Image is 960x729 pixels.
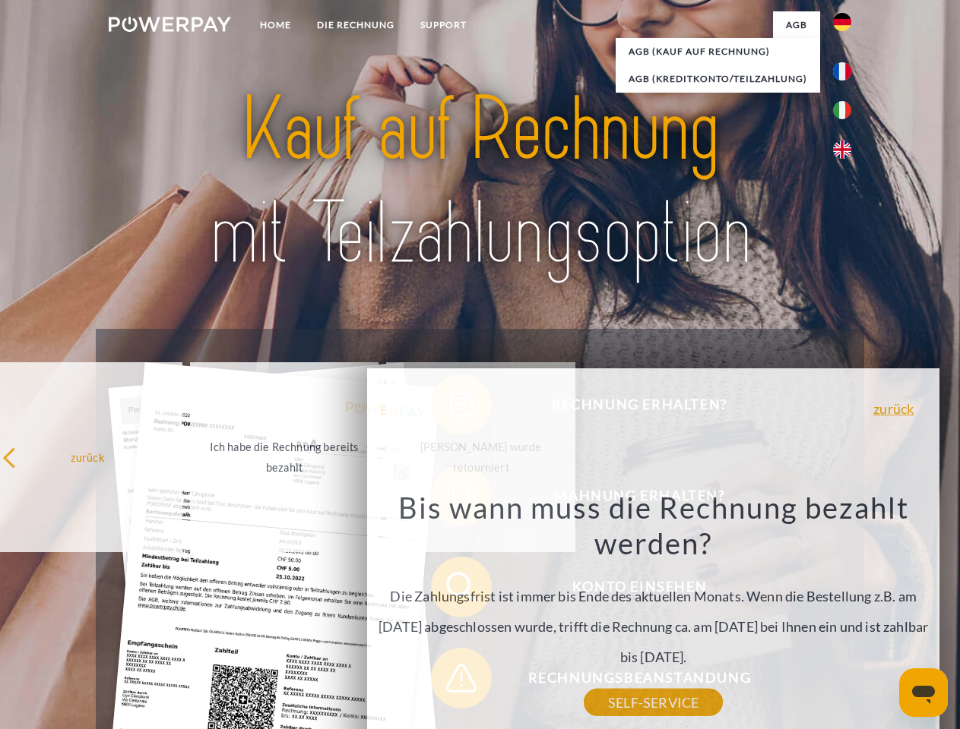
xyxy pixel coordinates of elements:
div: zurück [2,447,173,467]
iframe: Schaltfläche zum Öffnen des Messaging-Fensters [899,668,948,717]
a: AGB (Kreditkonto/Teilzahlung) [616,65,820,93]
img: en [833,140,851,159]
div: Die Zahlungsfrist ist immer bis Ende des aktuellen Monats. Wenn die Bestellung z.B. am [DATE] abg... [376,489,931,702]
h3: Bis wann muss die Rechnung bezahlt werden? [376,489,931,562]
a: AGB (Kauf auf Rechnung) [616,38,820,65]
a: DIE RECHNUNG [304,11,407,39]
a: zurück [873,402,914,415]
img: de [833,13,851,31]
a: agb [773,11,820,39]
img: fr [833,62,851,80]
a: SUPPORT [407,11,480,39]
img: it [833,101,851,119]
a: Home [247,11,304,39]
img: title-powerpay_de.svg [145,73,815,291]
div: Ich habe die Rechnung bereits bezahlt [199,437,370,478]
img: logo-powerpay-white.svg [109,17,231,32]
a: SELF-SERVICE [584,689,723,716]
